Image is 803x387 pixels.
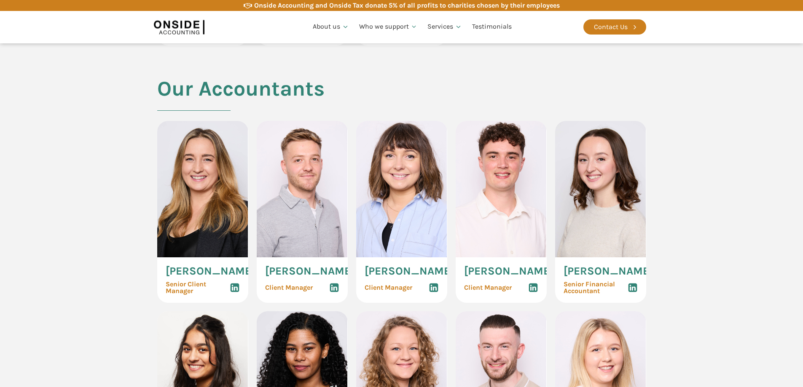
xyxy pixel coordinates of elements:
a: About us [308,13,354,41]
a: Testimonials [467,13,517,41]
a: Contact Us [583,19,646,35]
a: Who we support [354,13,423,41]
div: Contact Us [594,21,628,32]
span: [PERSON_NAME] [166,266,255,277]
span: [PERSON_NAME] [464,266,553,277]
h2: Our Accountants [157,77,325,121]
span: [PERSON_NAME] [265,266,355,277]
span: Senior Financial Accountant [564,281,628,294]
span: [PERSON_NAME] [365,266,454,277]
img: Onside Accounting [154,17,204,37]
span: [PERSON_NAME] [564,266,653,277]
span: Client Manager [265,284,313,291]
a: Services [422,13,467,41]
span: Senior Client Manager [166,281,230,294]
span: Client Manager [464,284,512,291]
span: Client Manager [365,284,412,291]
